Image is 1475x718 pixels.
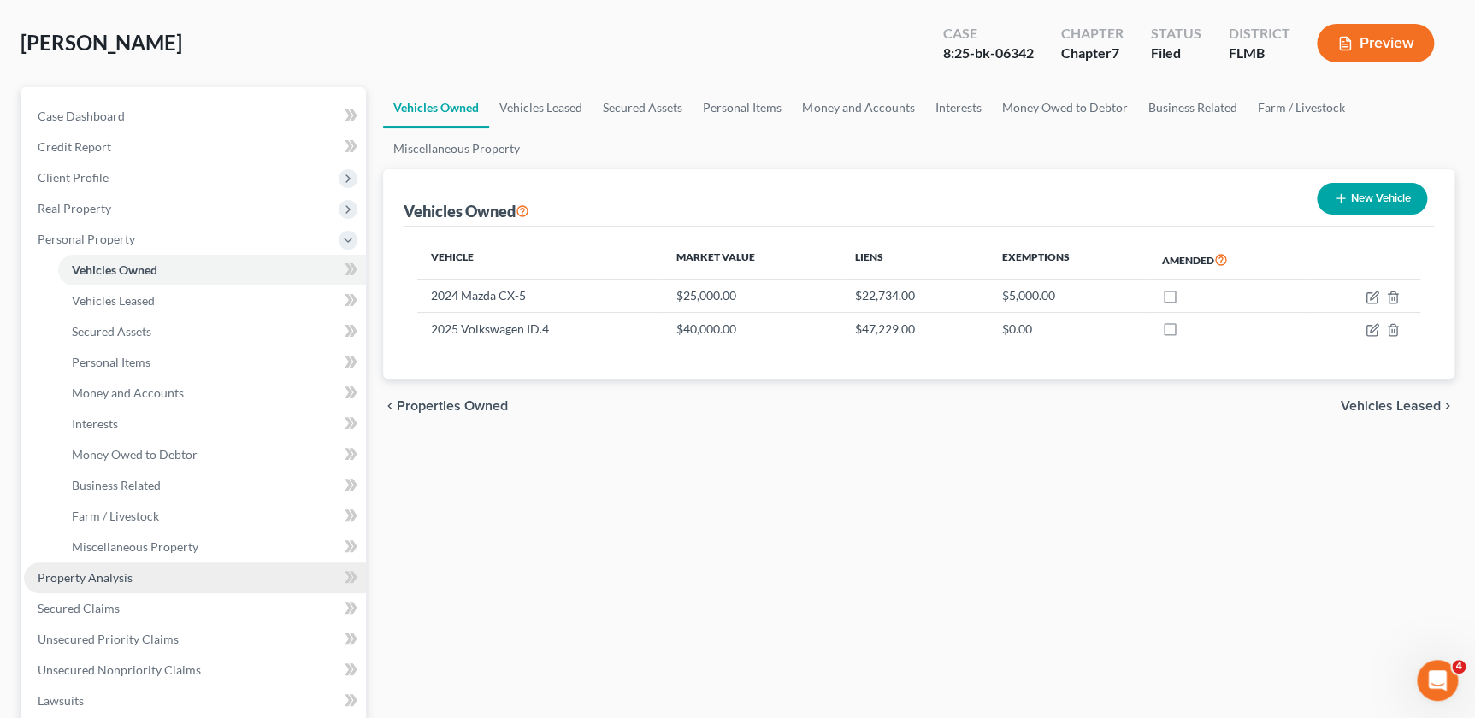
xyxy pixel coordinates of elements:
div: District [1228,24,1289,44]
span: Properties Owned [397,399,508,413]
span: Vehicles Owned [72,262,157,277]
a: Miscellaneous Property [58,532,366,562]
span: Unsecured Nonpriority Claims [38,662,201,677]
a: Unsecured Nonpriority Claims [24,655,366,686]
a: Secured Assets [58,316,366,347]
td: $22,734.00 [841,280,988,312]
a: Personal Items [693,87,792,128]
a: Business Related [1137,87,1247,128]
span: 7 [1111,44,1118,61]
span: Miscellaneous Property [72,539,198,554]
a: Personal Items [58,347,366,378]
span: Lawsuits [38,693,84,708]
div: Vehicles Owned [404,201,529,221]
span: Secured Assets [72,324,151,338]
div: Filed [1150,44,1201,63]
div: 8:25-bk-06342 [942,44,1033,63]
a: Miscellaneous Property [383,128,530,169]
span: Secured Claims [38,601,120,615]
a: Farm / Livestock [1247,87,1354,128]
div: Chapter [1060,44,1123,63]
div: FLMB [1228,44,1289,63]
span: Client Profile [38,170,109,185]
td: $47,229.00 [841,312,988,344]
span: Case Dashboard [38,109,125,123]
td: $25,000.00 [663,280,841,312]
span: Interests [72,416,118,431]
a: Interests [58,409,366,439]
th: Liens [841,240,988,280]
a: Money and Accounts [792,87,924,128]
a: Money and Accounts [58,378,366,409]
td: 2025 Volkswagen ID.4 [417,312,662,344]
div: Chapter [1060,24,1123,44]
span: Money Owed to Debtor [72,447,198,462]
td: $0.00 [988,312,1148,344]
span: Vehicles Leased [72,293,155,308]
th: Exemptions [988,240,1148,280]
span: Business Related [72,478,161,492]
div: Case [942,24,1033,44]
td: $5,000.00 [988,280,1148,312]
span: Personal Property [38,232,135,246]
a: Money Owed to Debtor [58,439,366,470]
th: Vehicle [417,240,662,280]
button: Vehicles Leased chevron_right [1341,399,1454,413]
span: Unsecured Priority Claims [38,632,179,646]
a: Money Owed to Debtor [991,87,1137,128]
th: Market Value [663,240,841,280]
iframe: Intercom live chat [1417,660,1458,701]
button: Preview [1317,24,1434,62]
i: chevron_right [1441,399,1454,413]
i: chevron_left [383,399,397,413]
a: Lawsuits [24,686,366,716]
a: Case Dashboard [24,101,366,132]
span: Money and Accounts [72,385,184,400]
a: Secured Assets [593,87,693,128]
div: Status [1150,24,1201,44]
span: Personal Items [72,355,150,369]
td: 2024 Mazda CX-5 [417,280,662,312]
a: Farm / Livestock [58,501,366,532]
a: Interests [924,87,991,128]
a: Credit Report [24,132,366,162]
a: Property Analysis [24,562,366,593]
a: Unsecured Priority Claims [24,624,366,655]
a: Vehicles Leased [489,87,593,128]
a: Vehicles Owned [383,87,489,128]
span: Property Analysis [38,570,133,585]
span: 4 [1452,660,1466,674]
span: Vehicles Leased [1341,399,1441,413]
a: Secured Claims [24,593,366,624]
a: Vehicles Owned [58,255,366,285]
span: Credit Report [38,139,111,154]
span: Farm / Livestock [72,509,159,523]
span: Real Property [38,201,111,215]
button: chevron_left Properties Owned [383,399,508,413]
td: $40,000.00 [663,312,841,344]
button: New Vehicle [1317,183,1427,215]
a: Vehicles Leased [58,285,366,316]
a: Business Related [58,470,366,501]
span: [PERSON_NAME] [21,30,182,55]
th: Amended [1148,240,1306,280]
